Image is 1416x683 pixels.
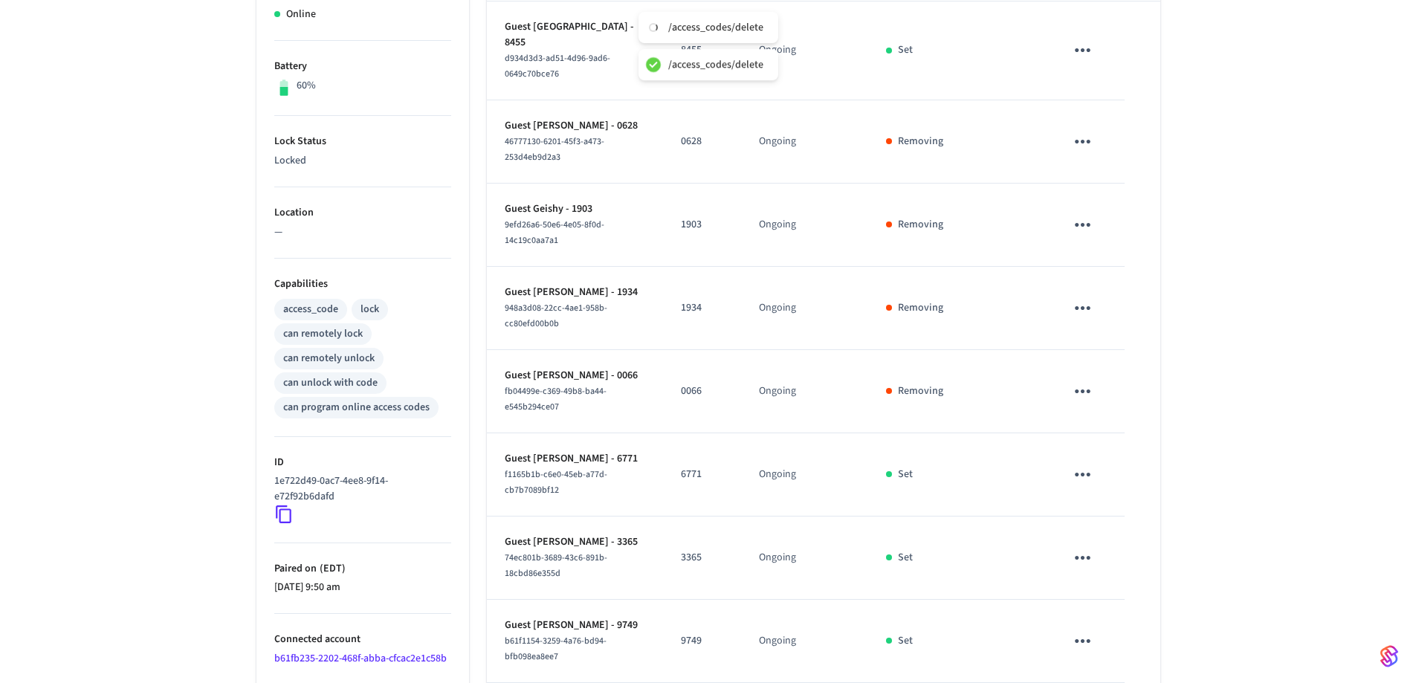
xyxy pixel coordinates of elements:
[681,550,723,566] p: 3365
[505,635,607,663] span: b61f1154-3259-4a76-bd94-bfb098ea8ee7
[274,153,451,169] p: Locked
[283,351,375,366] div: can remotely unlock
[505,302,607,330] span: 948a3d08-22cc-4ae1-958b-cc80efd00b0b
[283,375,378,391] div: can unlock with code
[274,473,445,505] p: 1e722d49-0ac7-4ee8-9f14-e72f92b6dafd
[898,217,943,233] p: Removing
[274,580,451,595] p: [DATE] 9:50 am
[898,300,943,316] p: Removing
[274,205,451,221] p: Location
[898,42,913,58] p: Set
[505,135,604,164] span: 46777130-6201-45f3-a473-253d4eb9d2a3
[898,134,943,149] p: Removing
[505,201,646,217] p: Guest Geishy - 1903
[283,302,338,317] div: access_code
[274,224,451,240] p: —
[505,468,607,496] span: f1165b1b-c6e0-45eb-a77d-cb7b7089bf12
[505,219,604,247] span: 9efd26a6-50e6-4e05-8f0d-14c19c0aa7a1
[505,368,646,383] p: Guest [PERSON_NAME] - 0066
[681,300,723,316] p: 1934
[681,383,723,399] p: 0066
[681,217,723,233] p: 1903
[505,451,646,467] p: Guest [PERSON_NAME] - 6771
[361,302,379,317] div: lock
[741,433,868,517] td: Ongoing
[505,285,646,300] p: Guest [PERSON_NAME] - 1934
[741,517,868,600] td: Ongoing
[741,184,868,267] td: Ongoing
[741,1,868,100] td: Ongoing
[741,350,868,433] td: Ongoing
[283,326,363,342] div: can remotely lock
[505,19,646,51] p: Guest [GEOGRAPHIC_DATA] - 8455
[668,58,763,71] div: /access_codes/delete
[274,632,451,647] p: Connected account
[274,651,447,666] a: b61fb235-2202-468f-abba-cfcac2e1c58b
[274,59,451,74] p: Battery
[505,534,646,550] p: Guest [PERSON_NAME] - 3365
[505,618,646,633] p: Guest [PERSON_NAME] - 9749
[505,118,646,134] p: Guest [PERSON_NAME] - 0628
[505,385,607,413] span: fb04499e-c369-49b8-ba44-e545b294ce07
[274,276,451,292] p: Capabilities
[741,100,868,184] td: Ongoing
[505,52,610,80] span: d934d3d3-ad51-4d96-9ad6-0649c70bce76
[681,633,723,649] p: 9749
[274,455,451,470] p: ID
[681,467,723,482] p: 6771
[668,21,763,34] div: /access_codes/delete
[505,551,607,580] span: 74ec801b-3689-43c6-891b-18cbd86e355d
[898,383,943,399] p: Removing
[1380,644,1398,668] img: SeamLogoGradient.69752ec5.svg
[297,78,316,94] p: 60%
[274,561,451,577] p: Paired on
[741,267,868,350] td: Ongoing
[274,134,451,149] p: Lock Status
[681,134,723,149] p: 0628
[898,467,913,482] p: Set
[317,561,346,576] span: ( EDT )
[741,600,868,683] td: Ongoing
[898,550,913,566] p: Set
[286,7,316,22] p: Online
[283,400,430,415] div: can program online access codes
[898,633,913,649] p: Set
